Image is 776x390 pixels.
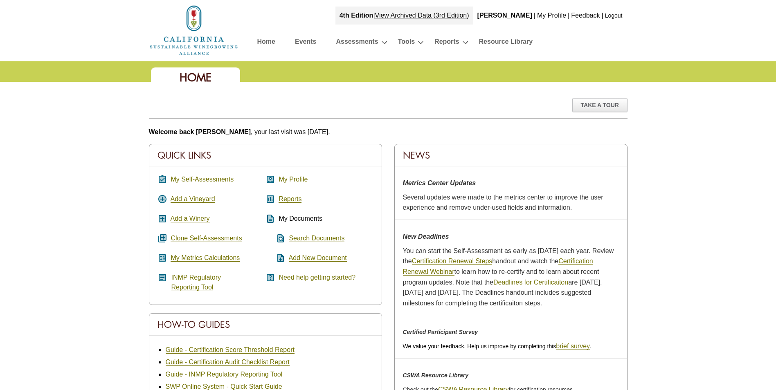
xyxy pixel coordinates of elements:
a: Assessments [336,36,378,50]
a: Resource Library [479,36,533,50]
div: | [335,7,473,25]
strong: 4th Edition [340,12,373,19]
a: Guide - INMP Regulatory Reporting Tool [166,371,283,378]
span: My Documents [279,215,322,222]
a: Need help getting started? [279,274,355,281]
img: logo_cswa2x.png [149,4,239,56]
a: Logout [605,12,623,19]
div: | [601,7,604,25]
span: We value your feedback. Help us improve by completing this . [403,343,592,350]
a: Home [149,26,239,33]
span: Home [180,70,211,85]
a: Add a Winery [171,215,210,222]
em: CSWA Resource Library [403,372,469,379]
a: My Profile [537,12,566,19]
a: My Self-Assessments [171,176,234,183]
a: Events [295,36,316,50]
i: calculate [157,253,167,263]
i: queue [157,233,167,243]
i: help_center [265,273,275,282]
i: description [265,214,275,224]
a: Certification Renewal Webinar [403,258,593,276]
a: My Metrics Calculations [171,254,240,262]
a: brief survey [556,343,590,350]
span: Several updates were made to the metrics center to improve the user experience and remove under-u... [403,194,603,211]
strong: New Deadlines [403,233,449,240]
a: Feedback [571,12,600,19]
div: How-To Guides [149,314,382,336]
a: Add New Document [289,254,347,262]
a: Reports [434,36,459,50]
div: News [395,144,627,166]
div: Quick Links [149,144,382,166]
div: | [533,7,536,25]
a: Guide - Certification Score Threshold Report [166,346,295,354]
a: Deadlines for Certificaiton [493,279,568,286]
i: account_box [265,175,275,184]
i: add_box [157,214,167,224]
a: Home [257,36,275,50]
a: Tools [398,36,415,50]
a: Certification Renewal Steps [412,258,493,265]
i: article [157,273,167,282]
i: assignment_turned_in [157,175,167,184]
a: Add a Vineyard [171,195,215,203]
div: | [567,7,570,25]
div: Take A Tour [572,98,628,112]
a: Clone Self-Assessments [171,235,242,242]
p: You can start the Self-Assessment as early as [DATE] each year. Review the handout and watch the ... [403,246,619,309]
p: , your last visit was [DATE]. [149,127,628,137]
i: find_in_page [265,233,286,243]
strong: Metrics Center Updates [403,179,476,186]
a: View Archived Data (3rd Edition) [375,12,469,19]
a: My Profile [279,176,308,183]
a: Search Documents [289,235,344,242]
a: INMP RegulatoryReporting Tool [171,274,221,291]
i: add_circle [157,194,167,204]
b: [PERSON_NAME] [477,12,532,19]
i: note_add [265,253,286,263]
a: Guide - Certification Audit Checklist Report [166,359,290,366]
b: Welcome back [PERSON_NAME] [149,128,251,135]
i: assessment [265,194,275,204]
a: Reports [279,195,301,203]
em: Certified Participant Survey [403,329,478,335]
